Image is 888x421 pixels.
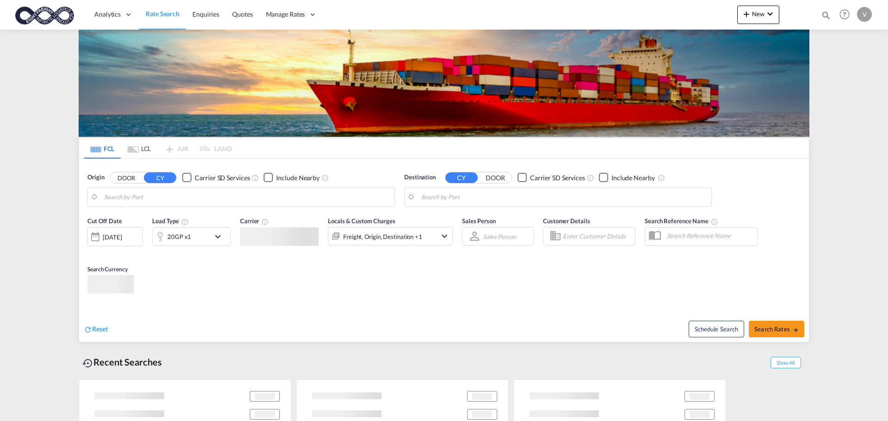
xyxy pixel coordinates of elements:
md-icon: icon-arrow-right [792,327,799,333]
button: icon-plus 400-fgNewicon-chevron-down [737,6,779,24]
div: Recent Searches [79,352,166,372]
md-icon: Unchecked: Ignores neighbouring ports when fetching rates.Checked : Includes neighbouring ports w... [321,174,329,182]
span: Sales Person [462,217,496,225]
div: 20GP x1 [167,230,191,243]
div: Carrier SD Services [530,173,585,183]
md-icon: The selected Trucker/Carrierwill be displayed in the rate results If the rates are from another f... [261,218,269,226]
input: Search Reference Name [662,229,758,243]
div: V [857,7,872,22]
md-icon: Unchecked: Search for CY (Container Yard) services for all selected carriers.Checked : Search for... [587,174,594,182]
md-icon: icon-chevron-down [765,8,776,19]
span: Origin [87,173,104,182]
md-checkbox: Checkbox No Ink [264,173,320,183]
button: DOOR [110,172,142,183]
button: Note: By default Schedule search will only considerorigin ports, destination ports and cut off da... [689,321,744,337]
span: Enquiries [192,10,219,18]
md-checkbox: Checkbox No Ink [518,173,585,183]
button: Search Ratesicon-arrow-right [749,321,804,337]
md-checkbox: Checkbox No Ink [599,173,655,183]
div: Freight Origin Destination Factory Stuffingicon-chevron-down [328,227,453,245]
div: icon-refreshReset [84,324,108,335]
md-icon: icon-backup-restore [82,358,93,369]
div: Include Nearby [276,173,320,183]
span: Search Currency [87,266,128,273]
span: Quotes [232,10,253,18]
md-icon: icon-plus 400-fg [741,8,752,19]
span: Carrier [240,217,269,225]
span: Search Rates [754,325,799,333]
div: Include Nearby [611,173,655,183]
span: Locals & Custom Charges [328,217,395,225]
md-icon: icon-refresh [84,325,92,334]
md-icon: Unchecked: Search for CY (Container Yard) services for all selected carriers.Checked : Search for... [252,174,259,182]
div: [DATE] [87,227,143,246]
button: CY [144,172,176,183]
md-icon: Unchecked: Ignores neighbouring ports when fetching rates.Checked : Includes neighbouring ports w... [658,174,665,182]
md-datepicker: Select [87,245,94,258]
div: 20GP x1icon-chevron-down [152,227,231,246]
md-tab-item: LCL [121,138,158,159]
span: Reset [92,325,108,333]
md-pagination-wrapper: Use the left and right arrow keys to navigate between tabs [84,138,232,159]
md-icon: icon-chevron-down [212,231,228,242]
span: Destination [404,173,436,182]
span: Manage Rates [266,10,305,19]
span: Help [837,6,852,22]
div: Freight Origin Destination Factory Stuffing [343,230,422,243]
span: Rate Search [146,10,179,18]
span: Show All [771,357,801,368]
input: Enter Customer Details [563,229,632,243]
div: Origin DOOR CY Checkbox No InkUnchecked: Search for CY (Container Yard) services for all selected... [79,159,809,342]
md-icon: Your search will be saved by the below given name [711,218,718,226]
md-tab-item: FCL [84,138,121,159]
div: Help [837,6,857,23]
md-icon: icon-information-outline [181,218,189,226]
span: Analytics [94,10,121,19]
span: Load Type [152,217,189,225]
md-select: Sales Person [482,230,517,243]
div: Carrier SD Services [195,173,250,183]
span: New [741,10,776,18]
span: Cut Off Date [87,217,122,225]
img: LCL+%26+FCL+BACKGROUND.png [79,30,809,137]
md-icon: icon-magnify [821,10,831,20]
span: Search Reference Name [645,217,718,225]
input: Search by Port [104,190,390,204]
button: DOOR [479,172,512,183]
md-checkbox: Checkbox No Ink [182,173,250,183]
div: [DATE] [103,233,122,241]
span: Customer Details [543,217,590,225]
md-icon: icon-chevron-down [439,231,450,242]
button: CY [445,172,478,183]
img: c818b980817911efbdc1a76df449e905.png [14,4,76,25]
div: icon-magnify [821,10,831,24]
input: Search by Port [421,190,707,204]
